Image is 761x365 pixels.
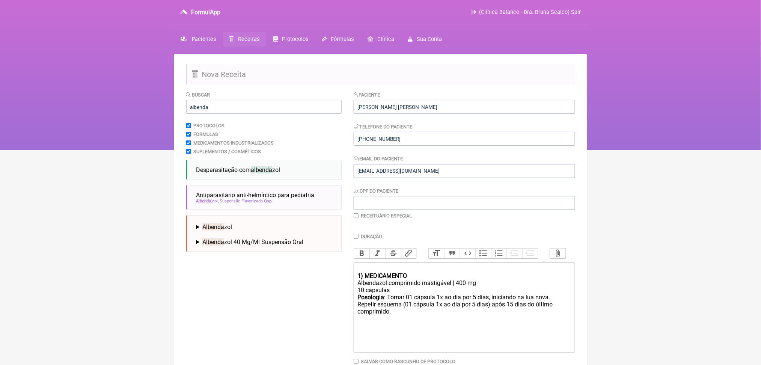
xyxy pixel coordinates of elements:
button: Link [401,249,417,258]
span: zol [196,199,219,204]
a: Pacientes [174,32,223,47]
label: Receituário Especial [361,213,412,219]
input: exemplo: emagrecimento, ansiedade [186,100,342,114]
a: Sua Conta [401,32,449,47]
span: Albenda [202,223,224,231]
label: Telefone do Paciente [354,124,413,130]
span: Antiparasitário anti-helmíntico para pediatria [196,192,315,199]
a: Receitas [223,32,266,47]
button: Bold [354,249,370,258]
button: Attach Files [550,249,566,258]
label: Suplementos / Cosméticos [193,149,261,154]
span: Clínica [377,36,394,42]
span: Sua Conta [417,36,442,42]
a: Protocolos [266,32,315,47]
button: Italic [369,249,385,258]
div: : Tomar 01 cápsula 1x ao dia por 5 dias, iniciando na lua nova. Repetir esquema (01 cápsula 1x ao... [357,294,571,329]
strong: Posologia [357,294,384,301]
button: Numbers [491,249,507,258]
span: Receitas [238,36,259,42]
span: albenda [251,166,273,173]
button: Quote [444,249,460,258]
button: Heading [429,249,445,258]
button: Strikethrough [385,249,401,258]
button: Code [460,249,476,258]
label: Buscar [186,92,210,98]
span: Protocolos [282,36,308,42]
label: Paciente [354,92,380,98]
label: Medicamentos Industrializados [193,140,274,146]
span: zol [202,223,232,231]
h3: FormulApp [191,9,220,16]
a: Fórmulas [315,32,360,47]
span: zol 40 Mg/Ml Suspensão Oral [202,238,303,246]
summary: Albendazol 40 Mg/Ml Suspensão Oral [196,238,336,246]
strong: 1) MEDICAMENTO [357,272,407,279]
span: Desparasitação com zol [196,166,280,173]
label: Email do Paciente [354,156,403,161]
span: Albenda [202,238,224,246]
button: Bullets [475,249,491,258]
label: Duração [361,234,382,239]
a: (Clínica Balance - Dra. Bruna Scalco) Sair [471,9,581,15]
label: CPF do Paciente [354,188,399,194]
label: Salvar como rascunho de Protocolo [361,359,455,364]
div: Albendazol comprimido mastigável | 400 mg 10 cápsulas [357,279,571,294]
span: (Clínica Balance - Dra. Bruna Scalco) Sair [479,9,581,15]
a: Clínica [360,32,401,47]
label: Formulas [193,131,218,137]
span: Pacientes [192,36,216,42]
label: Protocolos [193,123,225,128]
h2: Nova Receita [186,64,575,84]
span: Fórmulas [331,36,354,42]
button: Increase Level [522,249,538,258]
button: Decrease Level [507,249,523,258]
span: Albenda [196,199,212,204]
summary: Albendazol [196,223,336,231]
span: Suspensão Flavorizada Qsp [220,199,273,204]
